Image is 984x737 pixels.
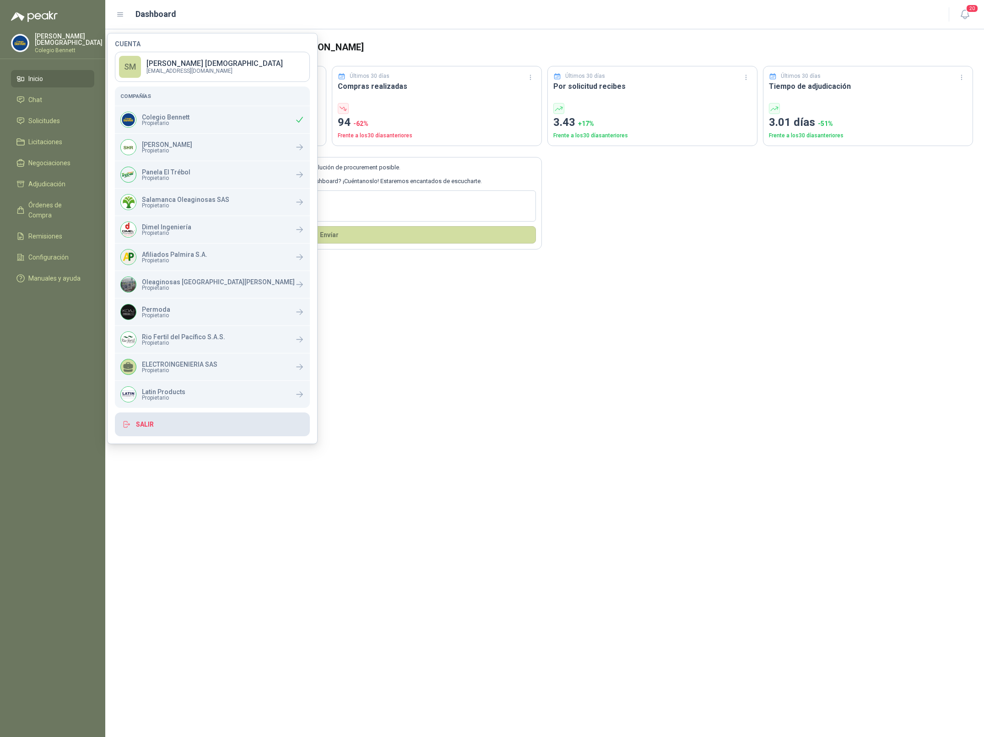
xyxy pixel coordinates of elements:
h5: Compañías [120,92,304,100]
p: ELECTROINGENIERIA SAS [142,361,217,368]
img: Company Logo [121,195,136,210]
p: En , nos importan tus necesidades y queremos ofrecerte la mejor solución de procurement posible. [122,163,536,172]
img: Company Logo [121,387,136,402]
button: Envíar [122,226,536,244]
span: Chat [28,95,42,105]
p: Últimos 30 días [565,72,605,81]
div: Company LogoRio Fertil del Pacífico S.A.S.Propietario [115,326,310,353]
p: Salamanca Oleaginosas SAS [142,196,229,203]
span: + 17 % [578,120,594,127]
p: 3.43 [553,114,752,131]
a: Licitaciones [11,133,94,151]
p: Colegio Bennett [142,114,189,120]
img: Logo peakr [11,11,58,22]
span: Propietario [142,120,189,126]
h3: Compras realizadas [338,81,536,92]
a: Company LogoOleaginosas [GEOGRAPHIC_DATA][PERSON_NAME]Propietario [115,271,310,298]
p: [PERSON_NAME] [DEMOGRAPHIC_DATA] [35,33,103,46]
p: Rio Fertil del Pacífico S.A.S. [142,334,225,340]
span: Adjudicación [28,179,65,189]
div: SM [119,56,141,78]
span: -51 % [818,120,833,127]
p: [PERSON_NAME] [DEMOGRAPHIC_DATA] [146,60,283,67]
span: Negociaciones [28,158,70,168]
span: 20 [966,4,979,13]
span: -62 % [353,120,368,127]
a: Company LogoAfiliados Palmira S.A.Propietario [115,244,310,271]
img: Company Logo [121,140,136,155]
a: Negociaciones [11,154,94,172]
p: Colegio Bennett [35,48,103,53]
h4: Cuenta [115,41,310,47]
p: [PERSON_NAME] [142,141,192,148]
h3: Por solicitud recibes [553,81,752,92]
span: Inicio [28,74,43,84]
a: Company LogoSalamanca Oleaginosas SASPropietario [115,189,310,216]
p: Panela El Trébol [142,169,190,175]
a: Adjudicación [11,175,94,193]
h3: Bienvenido de [DEMOGRAPHIC_DATA][PERSON_NAME] [131,40,973,54]
span: Propietario [142,258,207,263]
a: Órdenes de Compra [11,196,94,224]
h1: Dashboard [135,8,176,21]
a: Remisiones [11,228,94,245]
img: Company Logo [11,34,29,52]
p: Dimel Ingeniería [142,224,191,230]
p: Frente a los 30 días anteriores [553,131,752,140]
img: Company Logo [121,167,136,182]
button: Salir [115,412,310,436]
span: Propietario [142,148,192,153]
img: Company Logo [121,112,136,127]
a: Company LogoPanela El TrébolPropietario [115,161,310,188]
p: Frente a los 30 días anteriores [769,131,967,140]
p: [EMAIL_ADDRESS][DOMAIN_NAME] [146,68,283,74]
span: Configuración [28,252,69,262]
span: Solicitudes [28,116,60,126]
div: Company Logo[PERSON_NAME]Propietario [115,134,310,161]
span: Manuales y ayuda [28,273,81,283]
p: Últimos 30 días [350,72,389,81]
img: Company Logo [121,332,136,347]
h3: Tiempo de adjudicación [769,81,967,92]
span: Propietario [142,368,217,373]
span: Propietario [142,313,170,318]
a: Company LogoLatin ProductsPropietario [115,381,310,408]
p: Afiliados Palmira S.A. [142,251,207,258]
a: Chat [11,91,94,108]
p: Últimos 30 días [781,72,821,81]
span: Licitaciones [28,137,62,147]
a: Company LogoDimel IngenieríaPropietario [115,216,310,243]
span: Propietario [142,230,191,236]
p: 94 [338,114,536,131]
a: Inicio [11,70,94,87]
a: Company LogoPermodaPropietario [115,298,310,325]
p: Latin Products [142,389,185,395]
span: Propietario [142,175,190,181]
a: Solicitudes [11,112,94,130]
p: Oleaginosas [GEOGRAPHIC_DATA][PERSON_NAME] [142,279,295,285]
img: Company Logo [121,222,136,237]
span: Propietario [142,340,225,346]
a: ELECTROINGENIERIA SASPropietario [115,353,310,380]
p: ¿Tienes alguna sugerencia o petición sobre lo que te gustaría ver en tu dashboard? ¡Cuéntanoslo! ... [122,177,536,186]
img: Company Logo [121,249,136,265]
a: Manuales y ayuda [11,270,94,287]
p: Permoda [142,306,170,313]
div: Company LogoColegio BennettPropietario [115,106,310,133]
button: 20 [957,6,973,23]
p: Frente a los 30 días anteriores [338,131,536,140]
img: Company Logo [121,277,136,292]
span: Propietario [142,285,295,291]
span: Remisiones [28,231,62,241]
span: Propietario [142,203,229,208]
span: Órdenes de Compra [28,200,86,220]
a: Configuración [11,249,94,266]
